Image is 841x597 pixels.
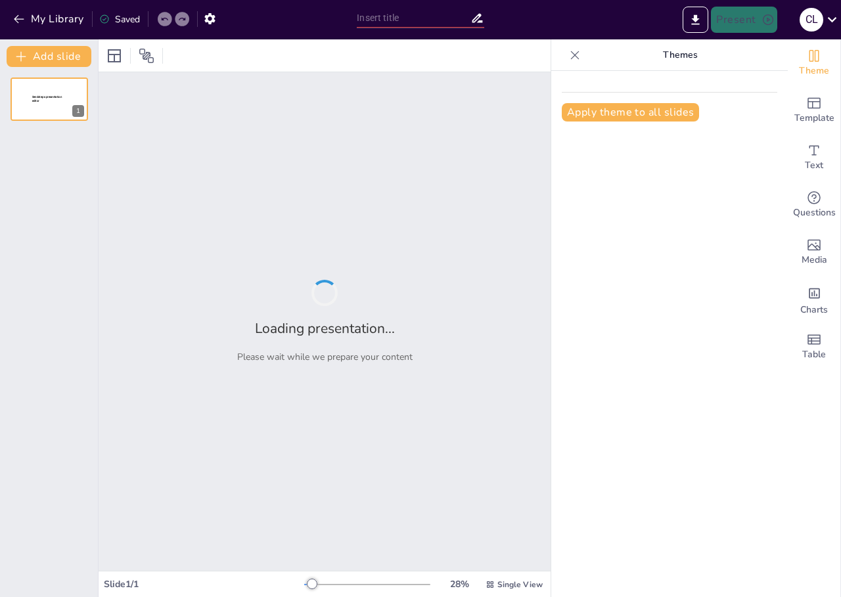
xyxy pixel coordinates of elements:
button: Present [711,7,777,33]
div: Change the overall theme [788,39,840,87]
span: Single View [497,579,543,590]
span: Sendsteps presentation editor [32,95,62,102]
div: Add ready made slides [788,87,840,134]
button: Apply theme to all slides [562,103,699,122]
span: Charts [800,303,828,317]
div: Slide 1 / 1 [104,578,304,590]
div: Add a table [788,323,840,370]
div: 1 [11,77,88,121]
span: Media [802,253,827,267]
span: Table [802,347,826,362]
div: Saved [99,13,140,26]
p: Themes [585,39,775,71]
span: Questions [793,206,836,220]
div: C L [800,8,823,32]
div: 1 [72,105,84,117]
div: Get real-time input from your audience [788,181,840,229]
span: Text [805,158,823,173]
div: Layout [104,45,125,66]
button: C L [800,7,823,33]
button: Add slide [7,46,91,67]
p: Please wait while we prepare your content [237,351,413,363]
span: Theme [799,64,829,78]
div: Add images, graphics, shapes or video [788,229,840,276]
button: My Library [10,9,89,30]
input: Insert title [357,9,470,28]
span: Template [794,111,834,125]
div: Add charts and graphs [788,276,840,323]
div: Add text boxes [788,134,840,181]
div: 28 % [443,578,475,590]
span: Position [139,48,154,64]
button: Export to PowerPoint [683,7,708,33]
h2: Loading presentation... [255,319,395,338]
